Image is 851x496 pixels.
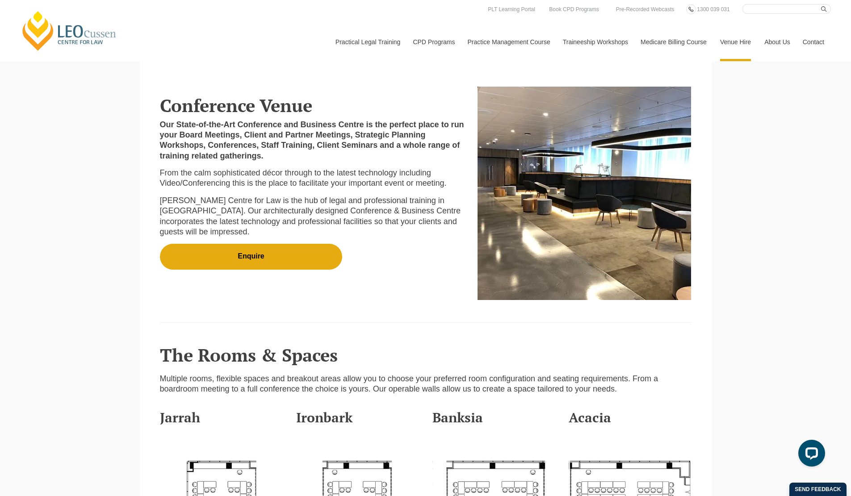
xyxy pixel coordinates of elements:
a: Traineeship Workshops [556,23,634,61]
a: CPD Programs [406,23,461,61]
p: Multiple rooms, flexible spaces and breakout areas allow you to choose your preferred room config... [160,374,692,395]
p: [PERSON_NAME] Centre for Law is the hub of legal and professional training in [GEOGRAPHIC_DATA]. ... [160,196,465,238]
h3: Ironbark [296,410,419,425]
a: About Us [758,23,796,61]
h3: Jarrah [160,410,283,425]
p: From the calm sophisticated décor through to the latest technology including Video/Conferencing t... [160,168,465,189]
h2: The Rooms & Spaces [160,345,692,365]
a: Enquire [160,244,343,270]
h3: Acacia [569,410,692,425]
a: Contact [796,23,831,61]
a: Practical Legal Training [329,23,407,61]
a: 1300 039 031 [695,4,732,14]
a: [PERSON_NAME] Centre for Law [20,10,119,52]
strong: Our State-of-the-Art Conference and Business Centre is the perfect place to run your Board Meetin... [160,120,464,160]
h3: Banksia [432,410,555,425]
span: 1300 039 031 [697,6,729,13]
a: Venue Hire [713,23,758,61]
img: Conference venue lounge area [478,87,691,300]
a: Book CPD Programs [547,4,601,14]
a: PLT Learning Portal [486,4,537,14]
a: Practice Management Course [461,23,556,61]
a: Pre-Recorded Webcasts [614,4,677,14]
iframe: LiveChat chat widget [791,436,829,474]
a: Medicare Billing Course [634,23,713,61]
h2: Conference Venue [160,96,465,115]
